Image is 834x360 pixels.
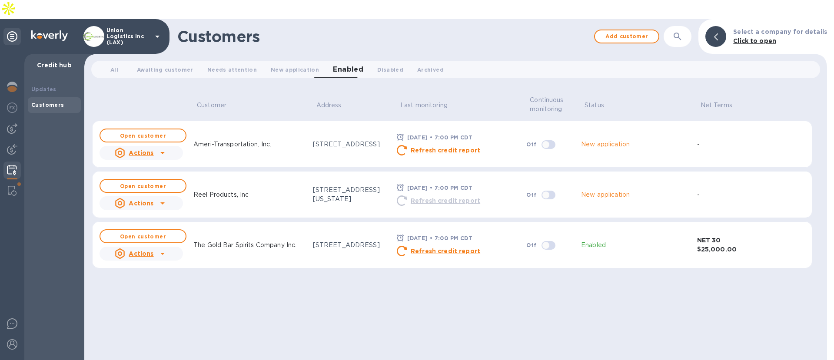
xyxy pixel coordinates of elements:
[120,183,166,189] b: Open customer
[526,192,536,198] b: Off
[3,28,21,45] div: Unpin categories
[333,63,363,76] span: Enabled
[129,200,153,207] u: Actions
[120,132,166,139] b: Open customer
[129,149,153,156] u: Actions
[411,147,480,154] u: Refresh credit report
[411,197,480,204] u: Refresh credit report
[110,65,118,74] span: All
[106,27,150,46] p: Union Logistics Inc (LAX)
[177,27,590,46] h1: Customers
[193,190,249,199] p: Reel Products, Inc
[400,101,448,110] p: Last monitoring
[313,185,390,204] div: [STREET_ADDRESS][US_STATE]
[701,101,732,110] p: Net Terms
[407,185,472,191] b: [DATE] • 7:00 PM CDT
[137,65,193,74] span: Awaiting customer
[100,179,186,193] button: Open customer
[411,248,480,254] u: Refresh credit report
[530,96,571,114] p: Continuous monitoring
[129,250,153,257] u: Actions
[31,102,64,108] b: Customers
[197,101,226,110] p: Customer
[120,233,166,240] b: Open customer
[581,190,630,199] p: New application
[377,65,403,74] span: Disabled
[697,190,700,199] p: -
[100,229,186,243] button: Open customer
[193,241,296,250] p: The Gold Bar Spirits Company Inc.
[207,65,257,74] span: Needs attention
[697,140,700,149] p: -
[417,65,444,74] span: Archived
[313,241,390,250] div: [STREET_ADDRESS]
[100,129,186,142] button: Open customer
[316,101,342,110] p: Address
[585,101,604,110] p: Status
[697,237,721,244] b: NET 30
[526,141,536,148] b: Off
[407,134,472,141] b: [DATE] • 7:00 PM CDT
[594,30,659,43] button: Add customer
[31,86,56,92] b: Updates
[31,61,77,69] p: Credit hub
[733,37,776,44] b: Click to open
[526,242,536,248] b: Off
[7,102,17,113] img: Foreign exchange
[581,140,630,149] p: New application
[581,241,606,250] p: Enabled
[733,28,827,35] b: Select a company for details
[407,235,472,241] b: [DATE] • 7:00 PM CDT
[313,140,390,149] div: [STREET_ADDRESS]
[193,140,271,149] p: Ameri-Transportation, Inc.
[271,65,319,74] span: New application
[31,30,68,41] img: Logo
[697,246,737,253] b: $25,000.00
[602,31,651,42] span: Add customer
[7,165,17,175] img: Credit hub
